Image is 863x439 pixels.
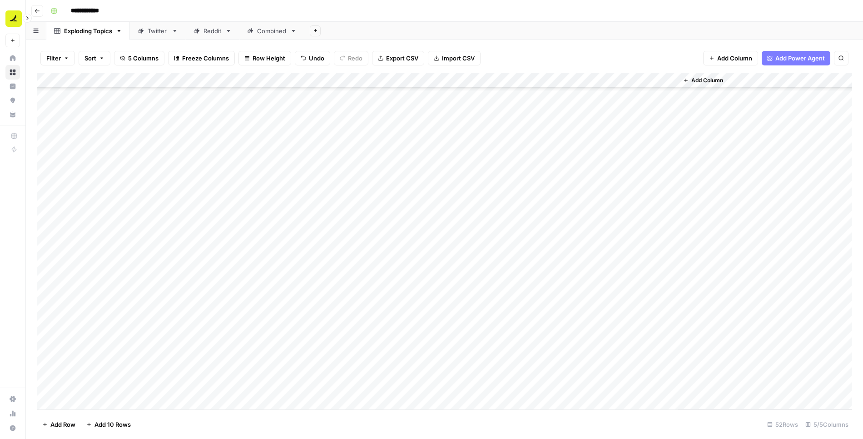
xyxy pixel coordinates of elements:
[46,22,130,40] a: Exploding Topics
[309,54,324,63] span: Undo
[253,54,285,63] span: Row Height
[802,417,852,432] div: 5/5 Columns
[775,54,825,63] span: Add Power Agent
[428,51,481,65] button: Import CSV
[386,54,418,63] span: Export CSV
[40,51,75,65] button: Filter
[50,420,75,429] span: Add Row
[5,65,20,80] a: Browse
[703,51,758,65] button: Add Column
[442,54,475,63] span: Import CSV
[114,51,164,65] button: 5 Columns
[46,54,61,63] span: Filter
[348,54,362,63] span: Redo
[84,54,96,63] span: Sort
[79,51,110,65] button: Sort
[130,22,186,40] a: Twitter
[186,22,239,40] a: Reddit
[691,76,723,85] span: Add Column
[168,51,235,65] button: Freeze Columns
[203,26,222,35] div: Reddit
[182,54,229,63] span: Freeze Columns
[5,51,20,65] a: Home
[64,26,112,35] div: Exploding Topics
[94,420,131,429] span: Add 10 Rows
[717,54,752,63] span: Add Column
[5,93,20,108] a: Opportunities
[128,54,159,63] span: 5 Columns
[5,10,22,27] img: Ramp Logo
[81,417,136,432] button: Add 10 Rows
[372,51,424,65] button: Export CSV
[37,417,81,432] button: Add Row
[5,421,20,435] button: Help + Support
[5,107,20,122] a: Your Data
[5,406,20,421] a: Usage
[762,51,830,65] button: Add Power Agent
[5,7,20,30] button: Workspace: Ramp
[239,22,304,40] a: Combined
[238,51,291,65] button: Row Height
[764,417,802,432] div: 52 Rows
[679,75,727,86] button: Add Column
[334,51,368,65] button: Redo
[5,79,20,94] a: Insights
[5,392,20,406] a: Settings
[257,26,287,35] div: Combined
[148,26,168,35] div: Twitter
[295,51,330,65] button: Undo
